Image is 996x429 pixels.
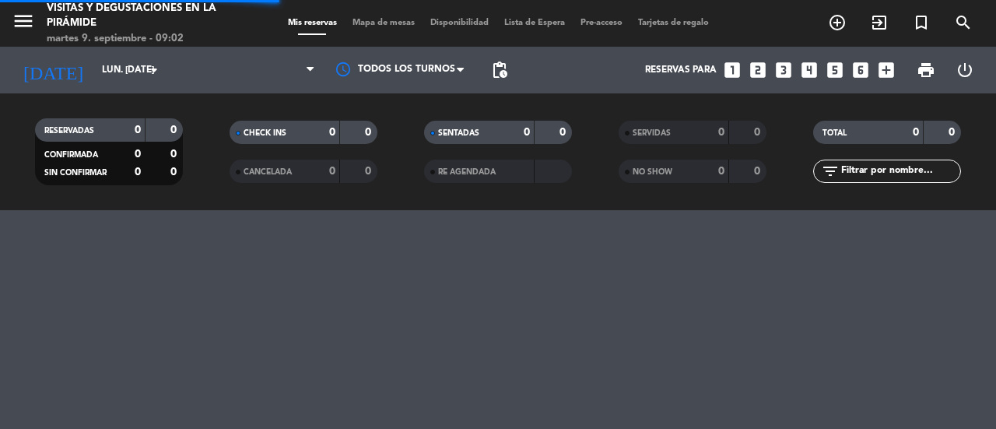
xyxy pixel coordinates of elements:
i: exit_to_app [870,13,889,32]
input: Filtrar por nombre... [840,163,960,180]
span: SIN CONFIRMAR [44,169,107,177]
i: menu [12,9,35,33]
span: Mapa de mesas [345,19,423,27]
span: RESERVADAS [44,127,94,135]
i: looks_5 [825,60,845,80]
strong: 0 [135,167,141,178]
i: add_circle_outline [828,13,847,32]
i: looks_two [748,60,768,80]
i: looks_one [722,60,742,80]
span: Reservas para [645,65,717,76]
strong: 0 [365,166,374,177]
button: menu [12,9,35,38]
i: looks_6 [850,60,871,80]
span: Pre-acceso [573,19,630,27]
strong: 0 [329,127,335,138]
span: pending_actions [490,61,509,79]
strong: 0 [135,149,141,160]
strong: 0 [170,167,180,178]
span: NO SHOW [633,168,672,176]
strong: 0 [524,127,530,138]
span: CONFIRMADA [44,151,98,159]
strong: 0 [718,166,724,177]
strong: 0 [365,127,374,138]
strong: 0 [329,166,335,177]
span: Mis reservas [280,19,345,27]
i: looks_4 [799,60,819,80]
strong: 0 [718,127,724,138]
span: Disponibilidad [423,19,496,27]
strong: 0 [170,149,180,160]
span: SERVIDAS [633,129,671,137]
span: CHECK INS [244,129,286,137]
strong: 0 [754,166,763,177]
i: search [954,13,973,32]
div: LOG OUT [945,47,984,93]
i: filter_list [821,162,840,181]
i: [DATE] [12,53,94,87]
strong: 0 [559,127,569,138]
i: turned_in_not [912,13,931,32]
i: looks_3 [773,60,794,80]
div: martes 9. septiembre - 09:02 [47,31,237,47]
span: print [917,61,935,79]
strong: 0 [913,127,919,138]
strong: 0 [170,125,180,135]
i: power_settings_new [956,61,974,79]
div: Visitas y degustaciones en La Pirámide [47,1,237,31]
span: RE AGENDADA [438,168,496,176]
span: SENTADAS [438,129,479,137]
strong: 0 [754,127,763,138]
i: arrow_drop_down [145,61,163,79]
span: CANCELADA [244,168,292,176]
span: TOTAL [822,129,847,137]
strong: 0 [135,125,141,135]
i: add_box [876,60,896,80]
span: Lista de Espera [496,19,573,27]
strong: 0 [949,127,958,138]
span: Tarjetas de regalo [630,19,717,27]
